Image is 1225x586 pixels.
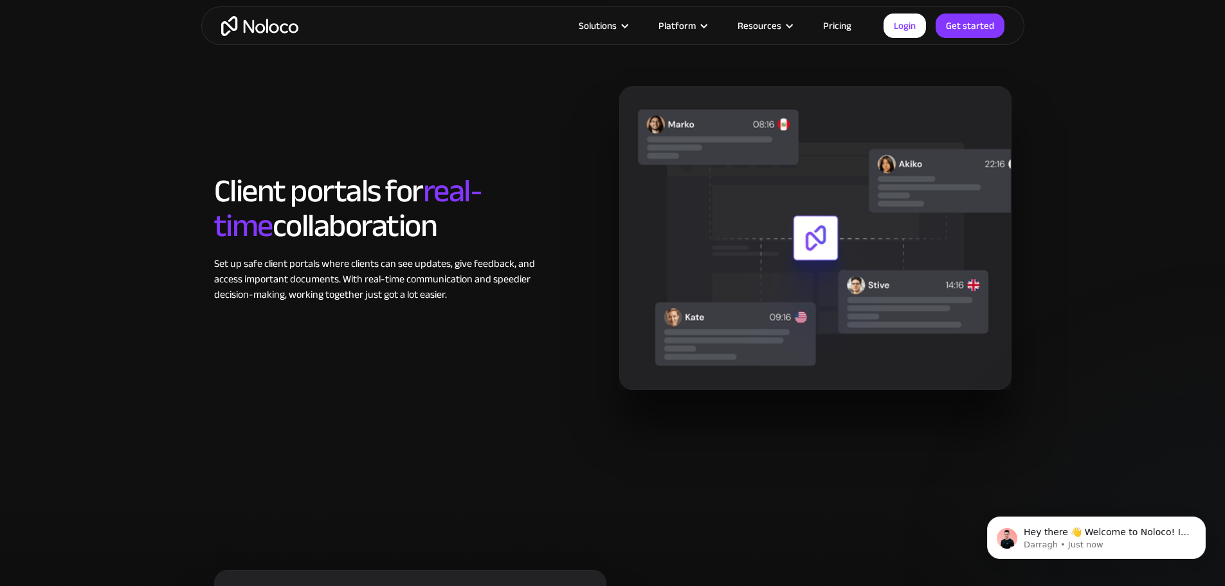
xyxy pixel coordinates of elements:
a: Login [884,14,926,38]
div: Platform [642,17,721,34]
h2: Client portals for collaboration [214,174,539,243]
div: Set up safe client portals where clients can see updates, give feedback, and access important doc... [214,256,539,302]
div: Solutions [563,17,642,34]
div: Platform [658,17,696,34]
div: Resources [721,17,807,34]
div: Resources [738,17,781,34]
a: home [221,16,298,36]
a: Pricing [807,17,867,34]
span: real-time [214,161,482,256]
a: Get started [936,14,1004,38]
iframe: Intercom notifications message [968,490,1225,580]
div: Solutions [579,17,617,34]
